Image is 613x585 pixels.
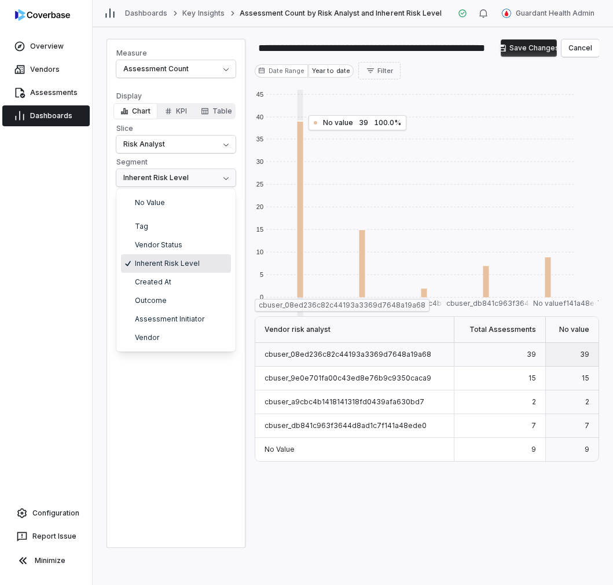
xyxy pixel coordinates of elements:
span: Inherent Risk Level [135,259,200,268]
span: Tag [135,222,148,231]
span: Vendor [135,333,159,342]
span: Assessment Initiator [135,315,204,324]
span: Outcome [135,296,167,305]
span: Created At [135,277,171,287]
span: Vendor Status [135,240,182,250]
span: No Value [135,198,165,207]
